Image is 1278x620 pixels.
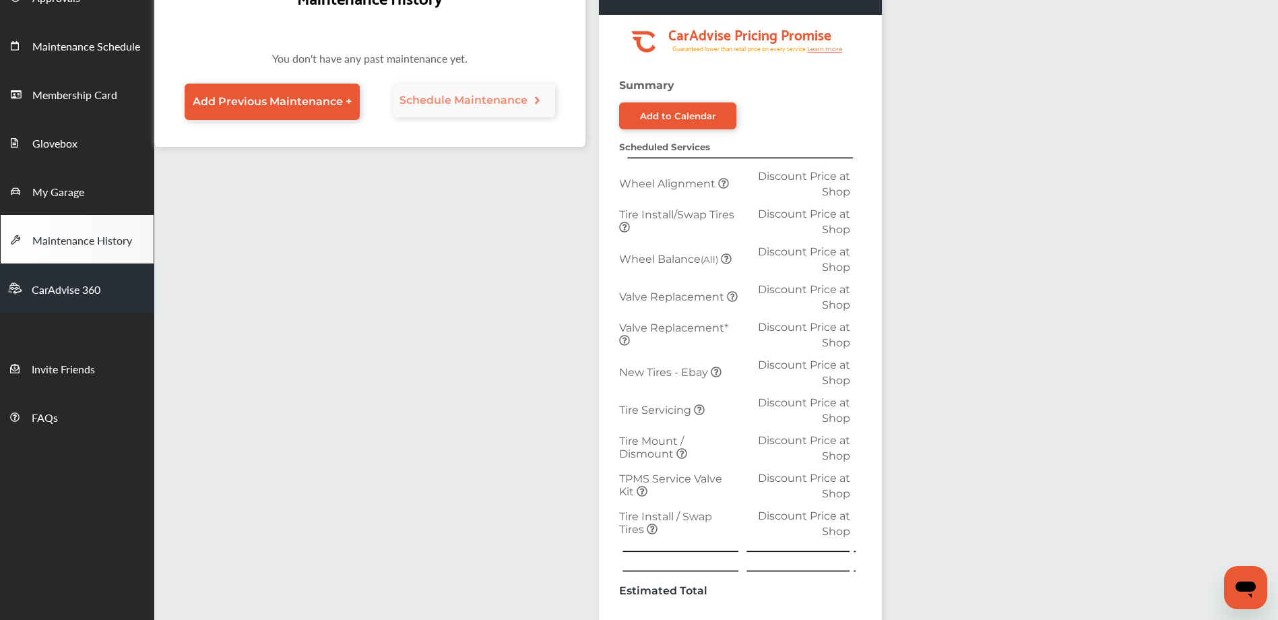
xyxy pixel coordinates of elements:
[758,509,850,538] span: Discount Price at Shop
[393,84,556,117] a: Schedule Maintenance
[619,404,694,416] span: Tire Servicing
[32,87,117,104] span: Membership Card
[619,435,684,460] span: Tire Mount / Dismount
[32,410,58,427] span: FAQs
[672,44,807,53] tspan: Guaranteed lower than retail price on every service.
[758,396,850,425] span: Discount Price at Shop
[619,79,674,92] strong: Summary
[701,254,718,265] small: (All)
[32,232,132,250] span: Maintenance History
[619,472,722,498] span: TPMS Service Valve Kit
[1,21,154,69] a: Maintenance Schedule
[1224,566,1267,609] iframe: Button to launch messaging window
[1,215,154,263] a: Maintenance History
[758,434,850,462] span: Discount Price at Shop
[400,94,528,106] span: Schedule Maintenance
[758,359,850,387] span: Discount Price at Shop
[807,45,843,53] tspan: Learn more
[619,321,728,334] span: Valve Replacement*
[758,245,850,274] span: Discount Price at Shop
[1,166,154,215] a: My Garage
[1,118,154,166] a: Glovebox
[168,51,572,73] p: You don't have any past maintenance yet.
[758,208,850,236] span: Discount Price at Shop
[619,102,736,129] a: Add to Calendar
[619,208,734,221] span: Tire Install/Swap Tires
[619,142,710,152] strong: Scheduled Services
[185,84,360,120] a: Add Previous Maintenance +
[758,321,850,349] span: Discount Price at Shop
[619,177,718,190] span: Wheel Alignment
[32,38,140,56] span: Maintenance Schedule
[32,282,100,299] span: CarAdvise 360
[619,290,727,303] span: Valve Replacement
[616,581,743,600] td: Estimated Total
[193,95,352,108] span: Add Previous Maintenance +
[32,361,95,379] span: Invite Friends
[619,366,711,379] span: New Tires - Ebay
[32,184,84,201] span: My Garage
[619,253,721,266] span: Wheel Balance
[758,283,850,311] span: Discount Price at Shop
[758,170,850,198] span: Discount Price at Shop
[1,69,154,118] a: Membership Card
[668,22,831,46] tspan: CarAdvise Pricing Promise
[32,135,77,153] span: Glovebox
[619,510,712,536] span: Tire Install / Swap Tires
[640,111,716,121] div: Add to Calendar
[758,472,850,500] span: Discount Price at Shop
